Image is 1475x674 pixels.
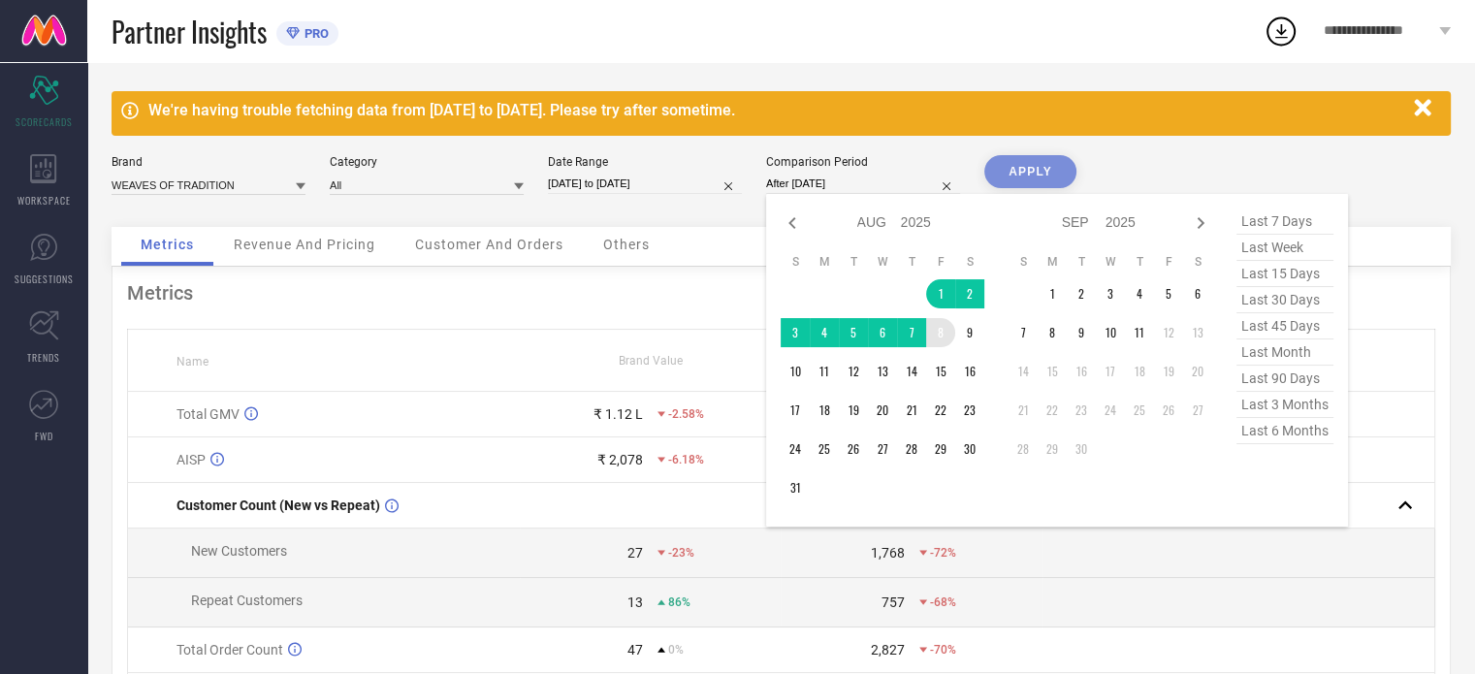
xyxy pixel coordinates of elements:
[1236,261,1333,287] span: last 15 days
[926,254,955,270] th: Friday
[955,279,984,308] td: Sat Aug 02 2025
[839,396,868,425] td: Tue Aug 19 2025
[1038,357,1067,386] td: Mon Sep 15 2025
[1183,318,1212,347] td: Sat Sep 13 2025
[897,357,926,386] td: Thu Aug 14 2025
[781,396,810,425] td: Sun Aug 17 2025
[781,473,810,502] td: Sun Aug 31 2025
[619,354,683,368] span: Brand Value
[1067,396,1096,425] td: Tue Sep 23 2025
[1096,279,1125,308] td: Wed Sep 03 2025
[1096,357,1125,386] td: Wed Sep 17 2025
[1264,14,1299,48] div: Open download list
[926,357,955,386] td: Fri Aug 15 2025
[868,357,897,386] td: Wed Aug 13 2025
[1038,318,1067,347] td: Mon Sep 08 2025
[1236,287,1333,313] span: last 30 days
[810,357,839,386] td: Mon Aug 11 2025
[930,595,956,609] span: -68%
[926,434,955,464] td: Fri Aug 29 2025
[839,357,868,386] td: Tue Aug 12 2025
[926,318,955,347] td: Fri Aug 08 2025
[1009,357,1038,386] td: Sun Sep 14 2025
[176,355,208,369] span: Name
[1038,279,1067,308] td: Mon Sep 01 2025
[191,593,303,608] span: Repeat Customers
[1067,318,1096,347] td: Tue Sep 09 2025
[1096,318,1125,347] td: Wed Sep 10 2025
[955,396,984,425] td: Sat Aug 23 2025
[897,318,926,347] td: Thu Aug 07 2025
[627,545,643,561] div: 27
[1154,357,1183,386] td: Fri Sep 19 2025
[1189,211,1212,235] div: Next month
[27,350,60,365] span: TRENDS
[839,318,868,347] td: Tue Aug 05 2025
[1009,434,1038,464] td: Sun Sep 28 2025
[955,434,984,464] td: Sat Aug 30 2025
[1236,366,1333,392] span: last 90 days
[1154,396,1183,425] td: Fri Sep 26 2025
[1038,396,1067,425] td: Mon Sep 22 2025
[1183,357,1212,386] td: Sat Sep 20 2025
[668,643,684,657] span: 0%
[781,357,810,386] td: Sun Aug 10 2025
[668,453,704,466] span: -6.18%
[1236,313,1333,339] span: last 45 days
[955,254,984,270] th: Saturday
[627,594,643,610] div: 13
[897,434,926,464] td: Thu Aug 28 2025
[926,396,955,425] td: Fri Aug 22 2025
[330,155,524,169] div: Category
[930,546,956,560] span: -72%
[300,26,329,41] span: PRO
[35,429,53,443] span: FWD
[1154,279,1183,308] td: Fri Sep 05 2025
[930,643,956,657] span: -70%
[1038,434,1067,464] td: Mon Sep 29 2025
[781,318,810,347] td: Sun Aug 03 2025
[1009,396,1038,425] td: Sun Sep 21 2025
[1125,318,1154,347] td: Thu Sep 11 2025
[1096,254,1125,270] th: Wednesday
[191,543,287,559] span: New Customers
[1038,254,1067,270] th: Monday
[810,396,839,425] td: Mon Aug 18 2025
[1183,254,1212,270] th: Saturday
[781,254,810,270] th: Sunday
[1183,279,1212,308] td: Sat Sep 06 2025
[112,155,305,169] div: Brand
[176,406,240,422] span: Total GMV
[16,114,73,129] span: SCORECARDS
[1009,254,1038,270] th: Sunday
[627,642,643,658] div: 47
[668,595,690,609] span: 86%
[668,407,704,421] span: -2.58%
[1236,418,1333,444] span: last 6 months
[1236,209,1333,235] span: last 7 days
[926,279,955,308] td: Fri Aug 01 2025
[1183,396,1212,425] td: Sat Sep 27 2025
[766,155,960,169] div: Comparison Period
[597,452,643,467] div: ₹ 2,078
[955,357,984,386] td: Sat Aug 16 2025
[1067,357,1096,386] td: Tue Sep 16 2025
[1125,396,1154,425] td: Thu Sep 25 2025
[1009,318,1038,347] td: Sun Sep 07 2025
[810,434,839,464] td: Mon Aug 25 2025
[127,281,1435,305] div: Metrics
[17,193,71,208] span: WORKSPACE
[839,434,868,464] td: Tue Aug 26 2025
[1125,254,1154,270] th: Thursday
[882,594,905,610] div: 757
[234,237,375,252] span: Revenue And Pricing
[766,174,960,194] input: Select comparison period
[897,254,926,270] th: Thursday
[112,12,267,51] span: Partner Insights
[955,318,984,347] td: Sat Aug 09 2025
[668,546,694,560] span: -23%
[1125,279,1154,308] td: Thu Sep 04 2025
[871,545,905,561] div: 1,768
[141,237,194,252] span: Metrics
[1067,254,1096,270] th: Tuesday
